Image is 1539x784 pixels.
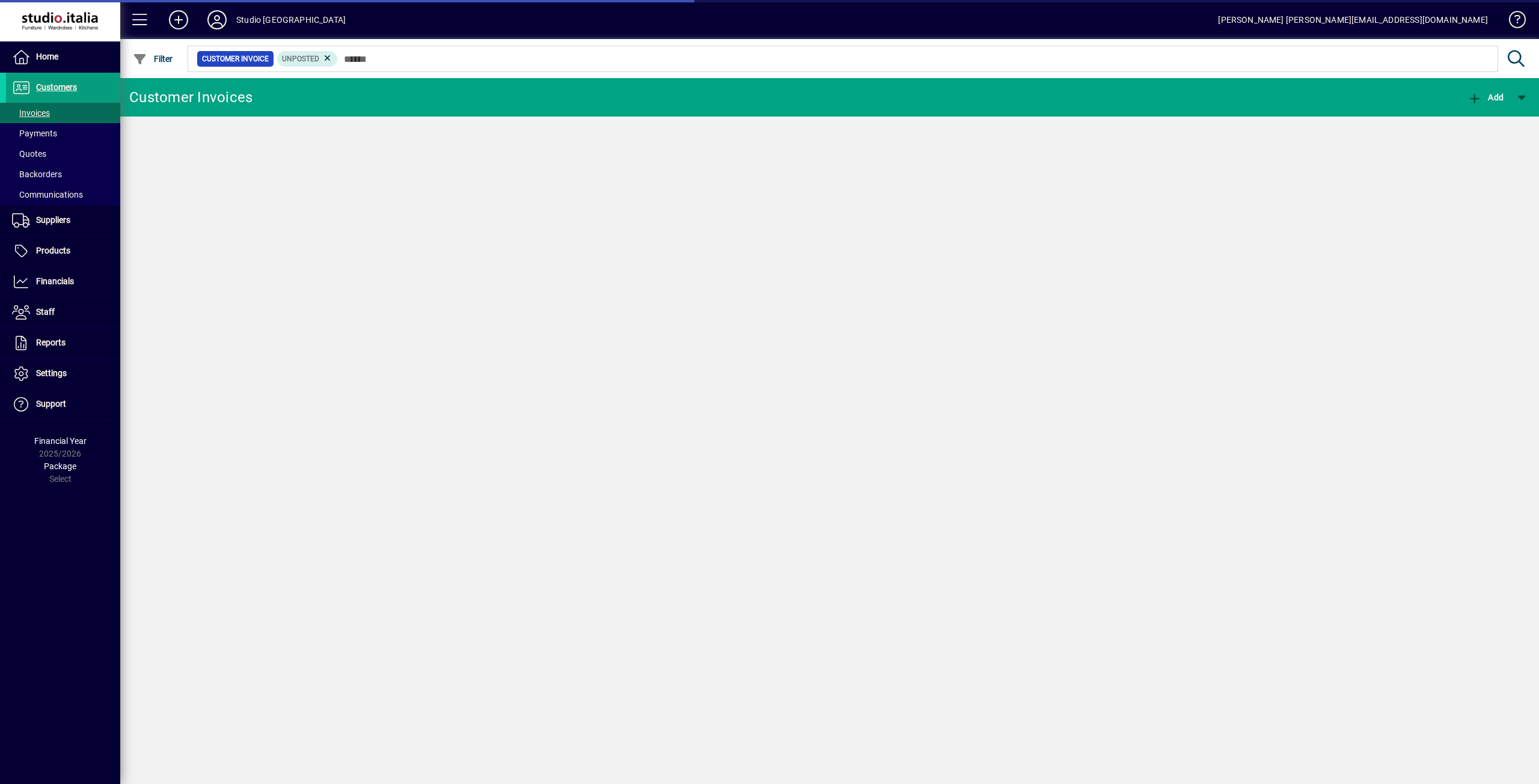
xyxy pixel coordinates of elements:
[236,10,346,29] div: Studio [GEOGRAPHIC_DATA]
[6,123,120,144] a: Payments
[6,164,120,184] a: Backorders
[6,103,120,123] a: Invoices
[1218,10,1488,29] div: [PERSON_NAME] [PERSON_NAME][EMAIL_ADDRESS][DOMAIN_NAME]
[36,82,77,92] span: Customers
[6,297,120,327] a: Staff
[12,108,50,118] span: Invoices
[198,9,236,31] button: Profile
[12,190,83,199] span: Communications
[1464,87,1507,108] button: Add
[159,9,198,31] button: Add
[6,328,120,358] a: Reports
[6,42,120,72] a: Home
[12,149,46,159] span: Quotes
[6,205,120,236] a: Suppliers
[36,276,74,286] span: Financials
[6,389,120,419] a: Support
[6,184,120,205] a: Communications
[36,215,70,225] span: Suppliers
[36,307,55,317] span: Staff
[36,52,58,61] span: Home
[6,359,120,389] a: Settings
[202,53,269,65] span: Customer Invoice
[44,461,76,471] span: Package
[36,338,66,347] span: Reports
[6,267,120,297] a: Financials
[130,48,176,70] button: Filter
[12,129,57,138] span: Payments
[6,144,120,164] a: Quotes
[36,399,66,409] span: Support
[12,169,62,179] span: Backorders
[36,368,67,378] span: Settings
[277,51,338,67] mat-chip: Customer Invoice Status: Unposted
[1500,2,1524,41] a: Knowledge Base
[1467,93,1504,102] span: Add
[34,436,87,446] span: Financial Year
[129,88,252,107] div: Customer Invoices
[6,236,120,266] a: Products
[133,54,173,64] span: Filter
[282,55,319,63] span: Unposted
[36,246,70,255] span: Products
